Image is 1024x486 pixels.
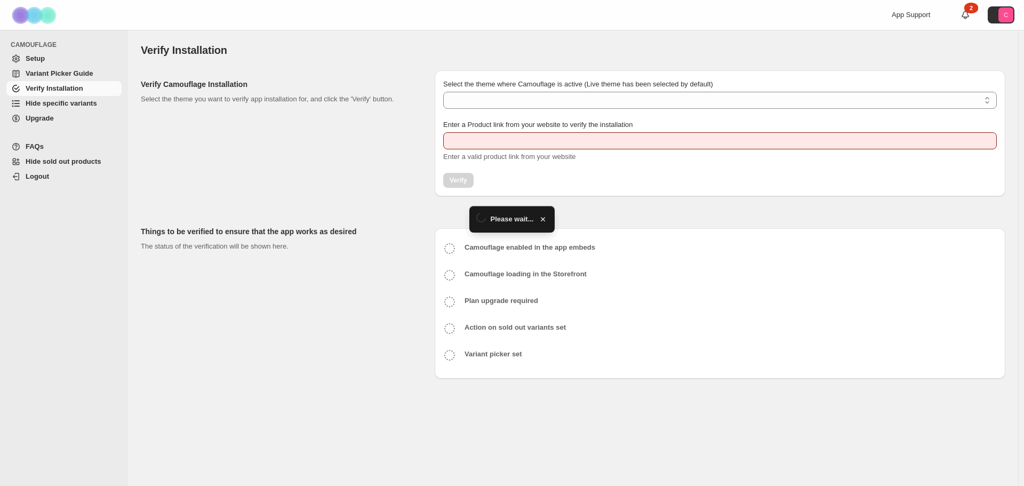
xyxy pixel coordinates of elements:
[26,142,44,150] span: FAQs
[1004,12,1008,18] text: C
[491,214,534,225] span: Please wait...
[6,139,122,154] a: FAQs
[26,172,49,180] span: Logout
[9,1,62,30] img: Camouflage
[6,111,122,126] a: Upgrade
[141,79,418,90] h2: Verify Camouflage Installation
[960,10,971,20] a: 2
[443,153,576,161] span: Enter a valid product link from your website
[26,69,93,77] span: Variant Picker Guide
[141,241,418,252] p: The status of the verification will be shown here.
[6,51,122,66] a: Setup
[6,96,122,111] a: Hide specific variants
[443,121,633,129] span: Enter a Product link from your website to verify the installation
[141,44,227,56] span: Verify Installation
[6,154,122,169] a: Hide sold out products
[465,270,587,278] b: Camouflage loading in the Storefront
[6,81,122,96] a: Verify Installation
[141,226,418,237] h2: Things to be verified to ensure that the app works as desired
[11,41,123,49] span: CAMOUFLAGE
[26,157,101,165] span: Hide sold out products
[465,323,566,331] b: Action on sold out variants set
[465,350,522,358] b: Variant picker set
[443,80,713,88] span: Select the theme where Camouflage is active (Live theme has been selected by default)
[998,7,1013,22] span: Avatar with initials C
[465,297,538,305] b: Plan upgrade required
[892,11,930,19] span: App Support
[26,54,45,62] span: Setup
[26,114,54,122] span: Upgrade
[988,6,1014,23] button: Avatar with initials C
[6,66,122,81] a: Variant Picker Guide
[964,3,978,13] div: 2
[26,84,83,92] span: Verify Installation
[141,94,418,105] p: Select the theme you want to verify app installation for, and click the 'Verify' button.
[26,99,97,107] span: Hide specific variants
[465,243,595,251] b: Camouflage enabled in the app embeds
[6,169,122,184] a: Logout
